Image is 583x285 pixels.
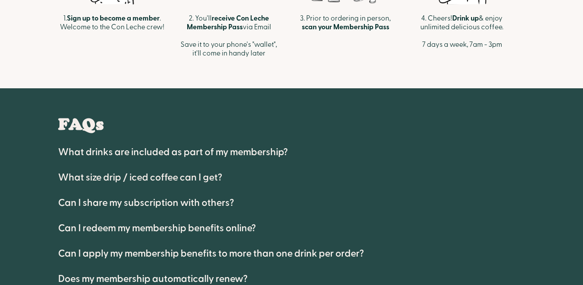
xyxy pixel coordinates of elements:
[300,14,391,40] p: 3. Prior to ordering in person, ‍
[58,198,234,208] h4: Can I share my subscription with others?
[302,23,389,31] strong: scan your Membership Pass
[58,248,364,259] h4: Can I apply my membership benefits to more than one drink per order?
[187,14,269,31] strong: receive Con Leche Membership Pass
[163,14,295,58] p: 2. You'll via Email Save it to your phone's "wallet", it'll come in handy later
[452,14,479,23] strong: Drink up
[58,115,104,134] h1: FAQs
[58,147,288,157] h4: What drinks are included as part of my membership?
[67,14,98,23] strong: Sign up to
[60,14,164,31] p: 1. . Welcome to the Con Leche crew!
[58,223,256,233] h4: Can I redeem my membership benefits online?
[100,14,160,23] strong: become a member
[420,14,503,49] p: 4. Cheers! & enjoy unlimited delicious coffee. ‍ 7 days a week, 7am - 3pm
[58,172,222,183] h4: What size drip / iced coffee can I get?
[58,274,248,284] h4: Does my membership automatically renew?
